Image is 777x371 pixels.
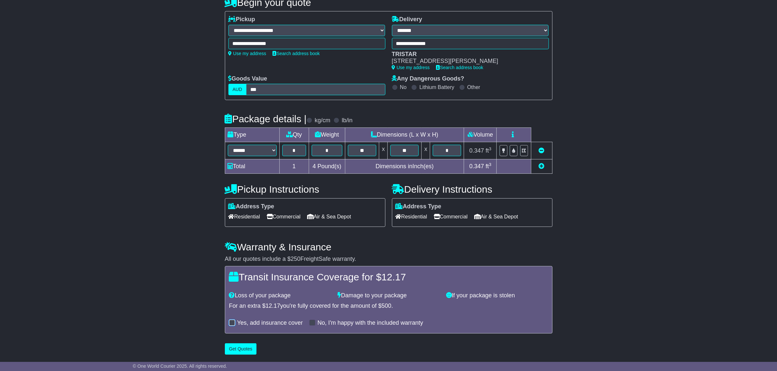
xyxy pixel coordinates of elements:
[381,272,406,282] span: 12.17
[342,117,352,124] label: lb/in
[315,117,330,124] label: kg/cm
[267,212,301,222] span: Commercial
[419,84,454,90] label: Lithium Battery
[392,51,542,58] div: TRISTAR
[279,159,309,173] td: 1
[229,303,548,310] div: For an extra $ you're fully covered for the amount of $ .
[228,84,247,95] label: AUD
[309,159,345,173] td: Pound(s)
[400,84,407,90] label: No
[309,128,345,142] td: Weight
[307,212,351,222] span: Air & Sea Depot
[345,128,464,142] td: Dimensions (L x W x H)
[379,142,388,159] td: x
[273,51,320,56] a: Search address book
[229,272,548,282] h4: Transit Insurance Coverage for $
[489,162,491,167] sup: 3
[313,163,316,170] span: 4
[334,292,443,299] div: Damage to your package
[486,163,491,170] span: ft
[467,84,480,90] label: Other
[434,212,468,222] span: Commercial
[225,343,257,355] button: Get Quotes
[392,75,464,82] label: Any Dangerous Goods?
[228,212,260,222] span: Residential
[345,159,464,173] td: Dimensions in Inch(es)
[237,319,303,327] label: Yes, add insurance cover
[228,203,274,210] label: Address Type
[392,16,422,23] label: Delivery
[226,292,334,299] div: Loss of your package
[381,303,391,309] span: 500
[228,16,255,23] label: Pickup
[396,212,427,222] span: Residential
[228,75,267,82] label: Goods Value
[489,146,491,151] sup: 3
[318,319,423,327] label: No, I'm happy with the included warranty
[469,163,484,170] span: 0.347
[539,147,545,154] a: Remove this item
[225,256,552,263] div: All our quotes include a $ FreightSafe warranty.
[225,128,279,142] td: Type
[443,292,552,299] div: If your package is stolen
[392,184,552,195] h4: Delivery Instructions
[279,128,309,142] td: Qty
[422,142,430,159] td: x
[225,113,307,124] h4: Package details |
[464,128,497,142] td: Volume
[225,242,552,252] h4: Warranty & Insurance
[392,58,542,65] div: [STREET_ADDRESS][PERSON_NAME]
[228,51,266,56] a: Use my address
[396,203,442,210] label: Address Type
[225,159,279,173] td: Total
[133,364,227,369] span: © One World Courier 2025. All rights reserved.
[436,65,483,70] a: Search address book
[392,65,430,70] a: Use my address
[474,212,518,222] span: Air & Sea Depot
[469,147,484,154] span: 0.347
[539,163,545,170] a: Add new item
[225,184,385,195] h4: Pickup Instructions
[486,147,491,154] span: ft
[291,256,301,262] span: 250
[266,303,280,309] span: 12.17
